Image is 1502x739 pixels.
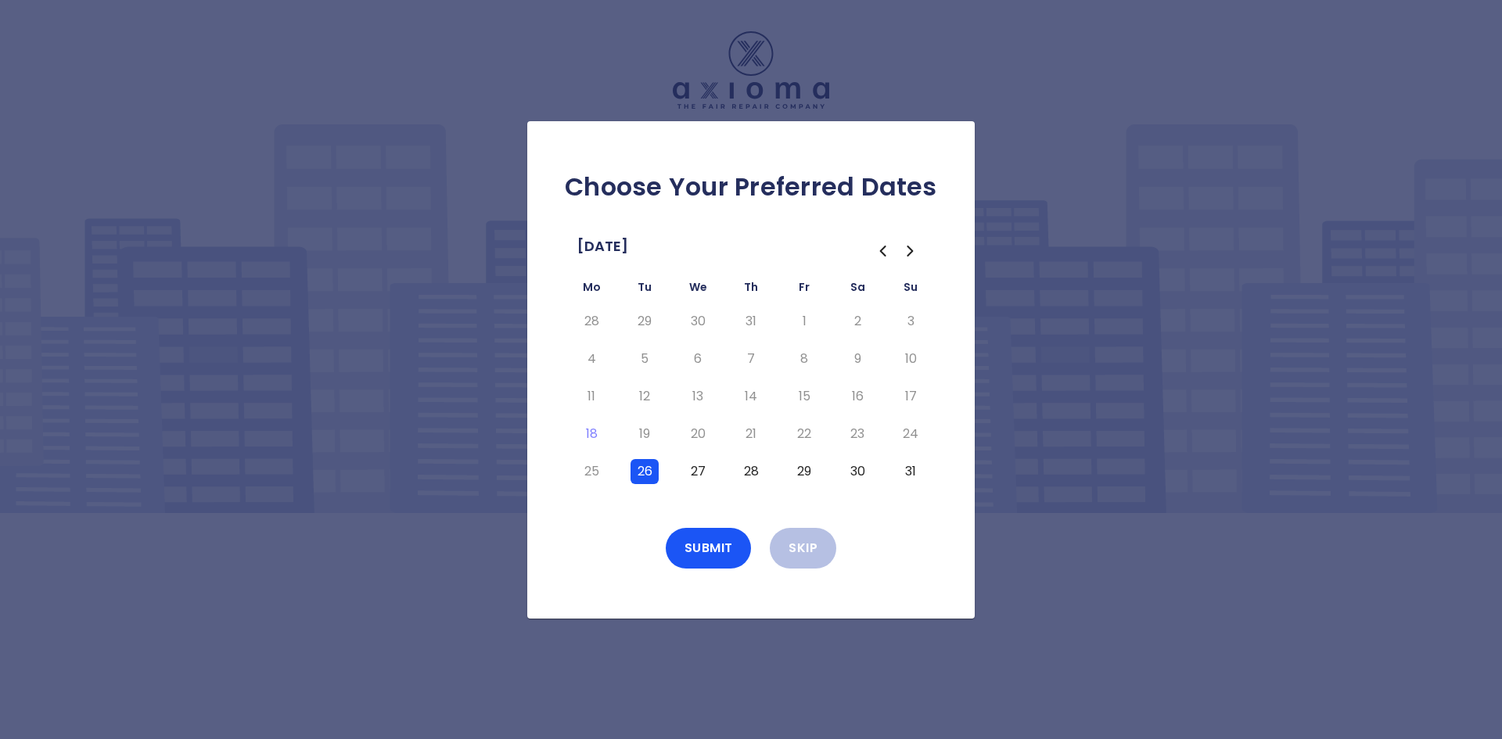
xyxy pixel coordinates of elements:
button: Friday, August 15th, 2025 [790,384,818,409]
th: Wednesday [671,278,724,303]
button: Tuesday, August 19th, 2025 [631,422,659,447]
button: Sunday, August 3rd, 2025 [897,309,925,334]
button: Wednesday, July 30th, 2025 [684,309,712,334]
button: Saturday, August 9th, 2025 [843,346,871,371]
button: Thursday, August 21st, 2025 [737,422,765,447]
button: Wednesday, August 13th, 2025 [684,384,712,409]
button: Saturday, August 30th, 2025 [843,459,871,484]
button: Go to the Next Month [897,237,925,265]
button: Saturday, August 2nd, 2025 [843,309,871,334]
button: Friday, August 1st, 2025 [790,309,818,334]
button: Tuesday, July 29th, 2025 [631,309,659,334]
button: Saturday, August 16th, 2025 [843,384,871,409]
th: Friday [778,278,831,303]
button: Thursday, August 14th, 2025 [737,384,765,409]
button: Thursday, August 28th, 2025 [737,459,765,484]
th: Thursday [724,278,778,303]
button: Today, Monday, August 18th, 2025 [577,422,605,447]
th: Monday [565,278,618,303]
button: Thursday, July 31st, 2025 [737,309,765,334]
h2: Choose Your Preferred Dates [552,171,950,203]
button: Skip [770,528,836,569]
button: Monday, August 25th, 2025 [577,459,605,484]
th: Saturday [831,278,884,303]
button: Friday, August 22nd, 2025 [790,422,818,447]
button: Monday, August 4th, 2025 [577,346,605,371]
button: Monday, July 28th, 2025 [577,309,605,334]
button: Sunday, August 10th, 2025 [897,346,925,371]
button: Wednesday, August 20th, 2025 [684,422,712,447]
th: Tuesday [618,278,671,303]
button: Sunday, August 24th, 2025 [897,422,925,447]
button: Friday, August 8th, 2025 [790,346,818,371]
button: Submit [666,528,752,569]
span: [DATE] [577,234,628,259]
th: Sunday [884,278,937,303]
button: Sunday, August 31st, 2025 [897,459,925,484]
table: August 2025 [565,278,937,490]
button: Wednesday, August 6th, 2025 [684,346,712,371]
button: Go to the Previous Month [868,237,897,265]
button: Tuesday, August 5th, 2025 [631,346,659,371]
button: Tuesday, August 26th, 2025, selected [631,459,659,484]
button: Wednesday, August 27th, 2025 [684,459,712,484]
img: Logo [673,31,829,109]
button: Tuesday, August 12th, 2025 [631,384,659,409]
button: Monday, August 11th, 2025 [577,384,605,409]
button: Friday, August 29th, 2025 [790,459,818,484]
button: Saturday, August 23rd, 2025 [843,422,871,447]
button: Sunday, August 17th, 2025 [897,384,925,409]
button: Thursday, August 7th, 2025 [737,346,765,371]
